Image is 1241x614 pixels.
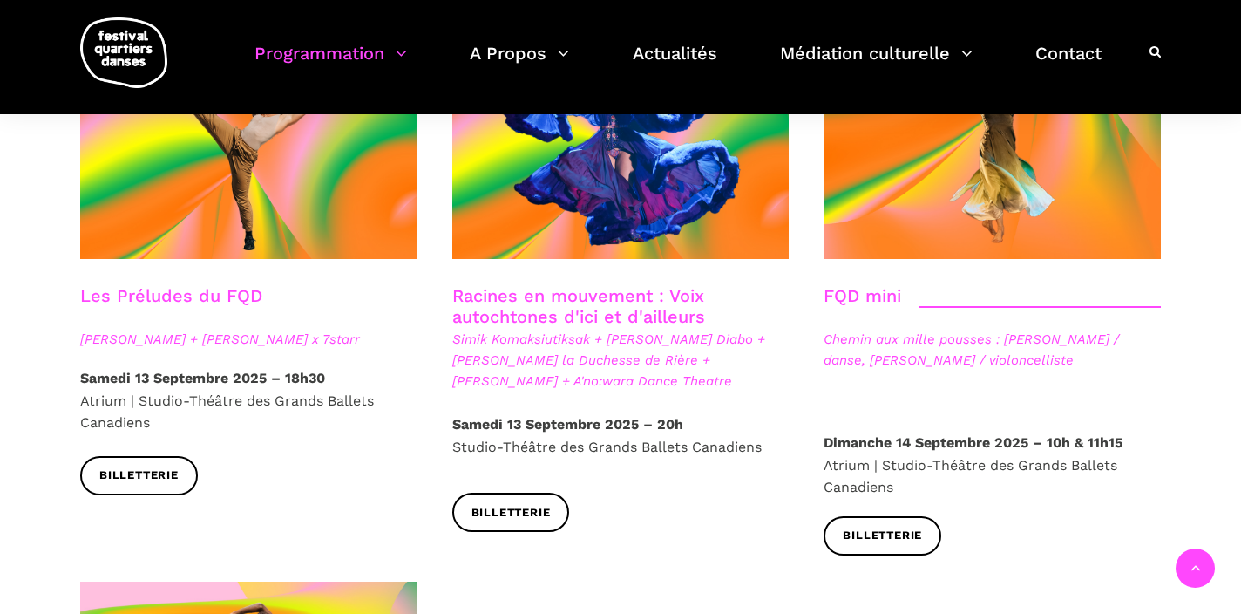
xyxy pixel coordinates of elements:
a: A Propos [470,38,569,90]
span: [PERSON_NAME] + [PERSON_NAME] x 7starr [80,329,417,350]
strong: Samedi 13 Septembre 2025 – 18h30 [80,370,325,386]
strong: Dimanche 14 Septembre 2025 – 10h & 11h15 [824,434,1122,451]
span: Billetterie [843,527,922,545]
img: logo-fqd-med [80,17,167,88]
a: Les Préludes du FQD [80,285,262,306]
span: Simik Komaksiutiksak + [PERSON_NAME] Diabo + [PERSON_NAME] la Duchesse de Rière + [PERSON_NAME] +... [452,329,790,392]
a: Billetterie [824,516,941,556]
a: Médiation culturelle [780,38,973,90]
a: Billetterie [452,493,570,532]
a: Racines en mouvement : Voix autochtones d'ici et d'ailleurs [452,285,705,327]
p: Atrium | Studio-Théâtre des Grands Ballets Canadiens [80,367,417,434]
a: Billetterie [80,456,198,495]
strong: Samedi 13 Septembre 2025 – 20h [452,416,683,433]
a: Contact [1035,38,1102,90]
a: Programmation [254,38,407,90]
span: Billetterie [471,504,551,522]
a: Actualités [633,38,717,90]
a: FQD mini [824,285,901,306]
p: Atrium | Studio-Théâtre des Grands Ballets Canadiens [824,432,1161,499]
p: Studio-Théâtre des Grands Ballets Canadiens [452,413,790,458]
span: Billetterie [99,467,179,485]
span: Chemin aux mille pousses : [PERSON_NAME] / danse, [PERSON_NAME] / violoncelliste [824,329,1161,371]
